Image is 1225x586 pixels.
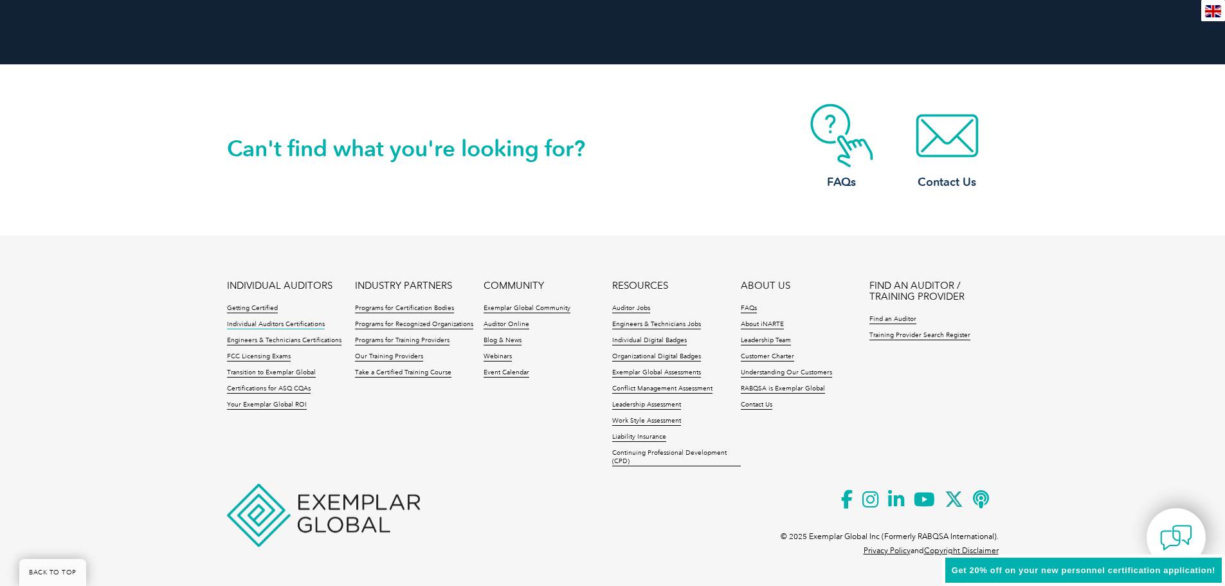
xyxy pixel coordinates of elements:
a: Privacy Policy [864,546,911,555]
a: Leadership Assessment [612,401,681,410]
a: Blog & News [484,336,522,345]
a: Exemplar Global Assessments [612,369,701,378]
img: en [1205,5,1221,17]
a: Continuing Professional Development (CPD) [612,449,741,466]
a: FCC Licensing Exams [227,353,291,362]
a: Leadership Team [741,336,791,345]
a: Engineers & Technicians Certifications [227,336,341,345]
a: Webinars [484,353,512,362]
h3: FAQs [790,174,893,190]
a: INDIVIDUAL AUDITORS [227,280,332,291]
a: Your Exemplar Global ROI [227,401,307,410]
a: Copyright Disclaimer [924,546,999,555]
a: Organizational Digital Badges [612,353,701,362]
a: Transition to Exemplar Global [227,369,316,378]
a: ABOUT US [741,280,790,291]
a: Individual Digital Badges [612,336,687,345]
a: Contact Us [741,401,772,410]
a: Individual Auditors Certifications [227,320,325,329]
a: Engineers & Technicians Jobs [612,320,701,329]
a: Training Provider Search Register [869,331,970,340]
a: Customer Charter [741,353,794,362]
a: Event Calendar [484,369,529,378]
a: Auditor Jobs [612,304,650,313]
a: Programs for Certification Bodies [355,304,454,313]
a: About iNARTE [741,320,784,329]
a: RESOURCES [612,280,668,291]
span: Get 20% off on your new personnel certification application! [952,565,1215,575]
p: and [864,544,999,558]
img: contact-email.webp [896,104,999,168]
a: RABQSA is Exemplar Global [741,385,825,394]
a: FAQs [790,104,893,190]
img: contact-faq.webp [790,104,893,168]
p: © 2025 Exemplar Global Inc (Formerly RABQSA International). [781,529,999,544]
a: Auditor Online [484,320,529,329]
a: FAQs [741,304,757,313]
a: Our Training Providers [355,353,423,362]
h2: Can't find what you're looking for? [227,138,613,159]
a: Liability Insurance [612,433,666,442]
a: INDUSTRY PARTNERS [355,280,452,291]
a: COMMUNITY [484,280,544,291]
a: Getting Certified [227,304,278,313]
a: Programs for Training Providers [355,336,449,345]
a: Work Style Assessment [612,417,681,426]
img: Exemplar Global [227,484,420,547]
a: Certifications for ASQ CQAs [227,385,311,394]
a: Find an Auditor [869,315,916,324]
a: Contact Us [896,104,999,190]
a: Take a Certified Training Course [355,369,451,378]
a: Understanding Our Customers [741,369,832,378]
a: FIND AN AUDITOR / TRAINING PROVIDER [869,280,998,302]
h3: Contact Us [896,174,999,190]
a: Conflict Management Assessment [612,385,712,394]
img: contact-chat.png [1160,522,1192,554]
a: Exemplar Global Community [484,304,570,313]
a: BACK TO TOP [19,559,86,586]
a: Programs for Recognized Organizations [355,320,473,329]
